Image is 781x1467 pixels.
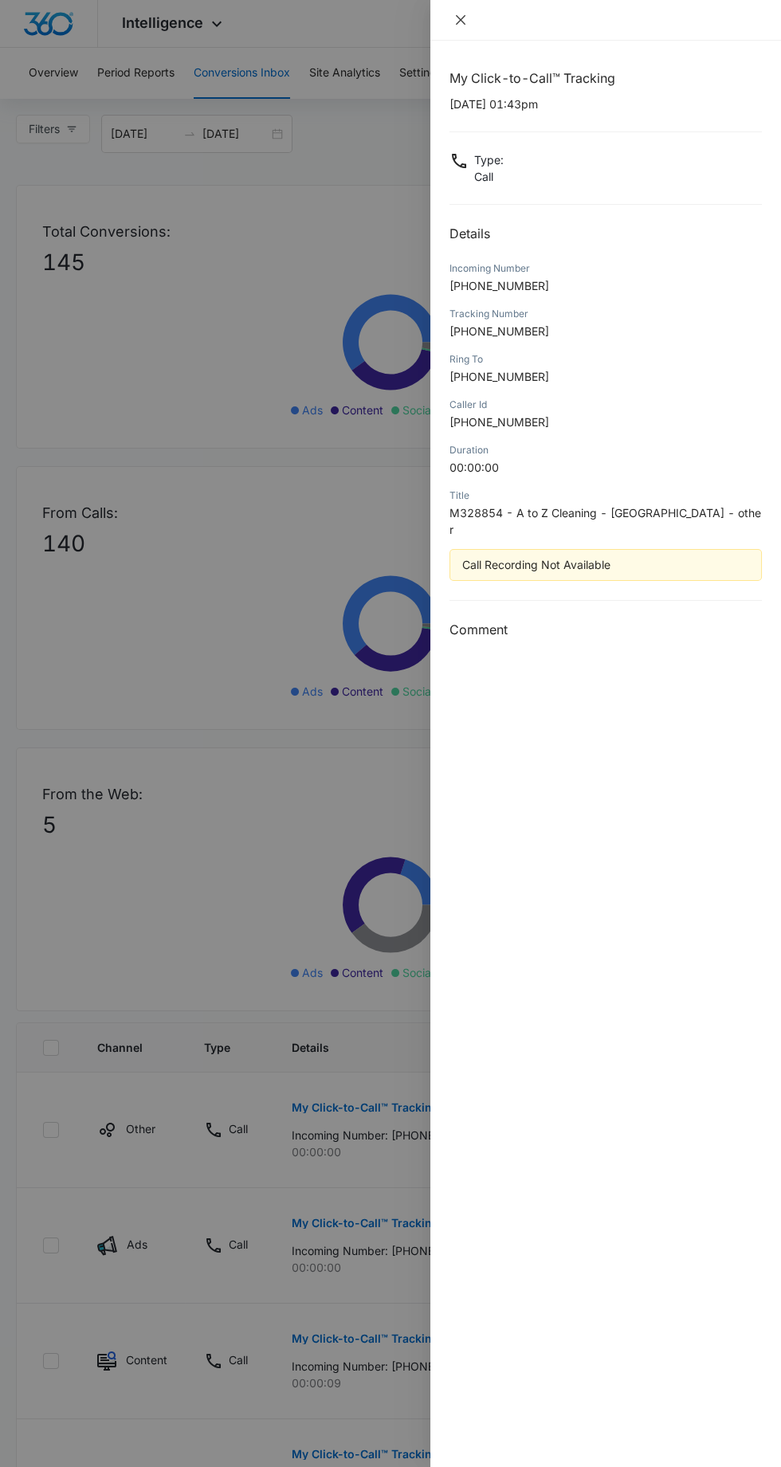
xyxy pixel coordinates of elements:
[449,307,762,321] div: Tracking Number
[449,13,472,27] button: Close
[474,151,504,168] p: Type :
[454,14,467,26] span: close
[449,506,761,536] span: M328854 - A to Z Cleaning - [GEOGRAPHIC_DATA] - other
[449,261,762,276] div: Incoming Number
[449,370,549,383] span: [PHONE_NUMBER]
[449,620,762,639] h3: Comment
[462,556,749,574] div: Call Recording Not Available
[474,168,504,185] p: Call
[449,488,762,503] div: Title
[449,415,549,429] span: [PHONE_NUMBER]
[449,352,762,367] div: Ring To
[449,69,762,88] h1: My Click-to-Call™ Tracking
[449,224,762,243] h2: Details
[449,398,762,412] div: Caller Id
[449,461,499,474] span: 00:00:00
[449,279,549,292] span: [PHONE_NUMBER]
[449,96,762,112] p: [DATE] 01:43pm
[449,324,549,338] span: [PHONE_NUMBER]
[449,443,762,457] div: Duration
